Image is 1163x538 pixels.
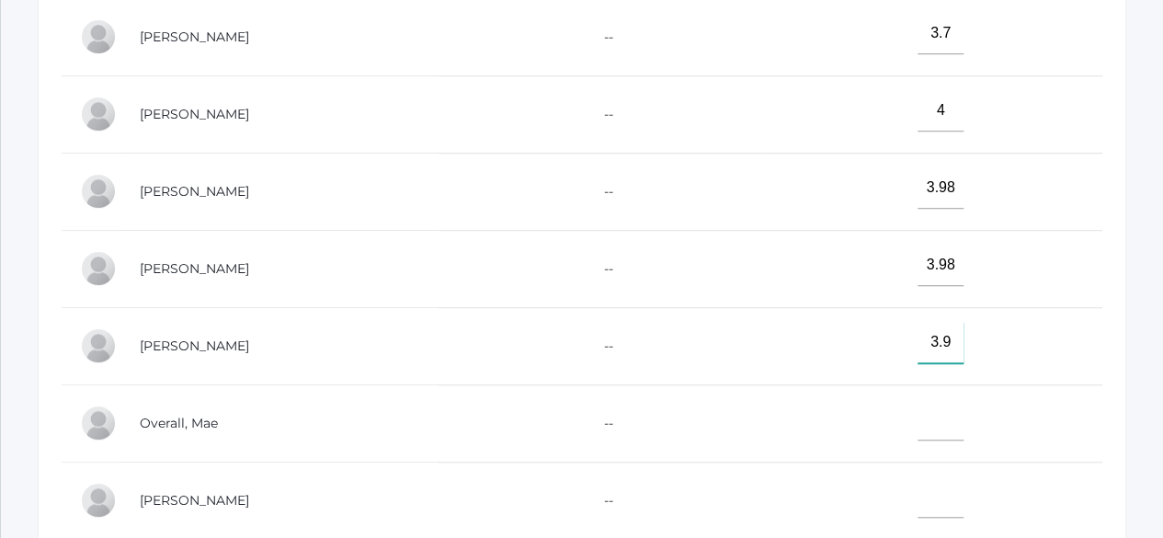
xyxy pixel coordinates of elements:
[140,29,249,45] a: [PERSON_NAME]
[140,183,249,200] a: [PERSON_NAME]
[140,492,249,509] a: [PERSON_NAME]
[80,405,117,441] div: Mae Overall
[80,482,117,519] div: Sophia Pindel
[439,75,765,153] td: --
[80,96,117,132] div: Wyatt Hill
[140,338,249,354] a: [PERSON_NAME]
[140,106,249,122] a: [PERSON_NAME]
[140,260,249,277] a: [PERSON_NAME]
[140,415,218,431] a: Overall, Mae
[439,307,765,384] td: --
[439,384,765,462] td: --
[80,327,117,364] div: Natalia Nichols
[439,230,765,307] td: --
[439,153,765,230] td: --
[80,250,117,287] div: Wylie Myers
[80,173,117,210] div: Ryan Lawler
[80,18,117,55] div: Reese Carr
